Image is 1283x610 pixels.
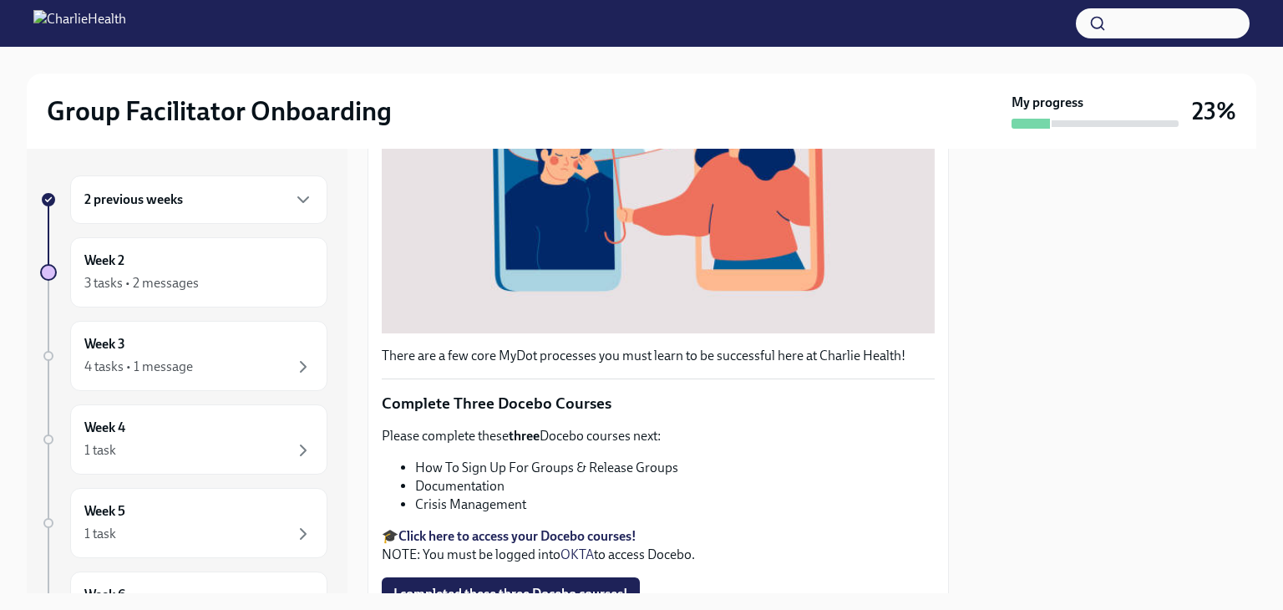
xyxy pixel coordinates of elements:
[84,191,183,209] h6: 2 previous weeks
[509,428,540,444] strong: three
[84,358,193,376] div: 4 tasks • 1 message
[84,252,124,270] h6: Week 2
[415,496,935,514] li: Crisis Management
[84,502,125,521] h6: Week 5
[84,586,125,604] h6: Week 6
[398,528,636,544] a: Click here to access your Docebo courses!
[415,459,935,477] li: How To Sign Up For Groups & Release Groups
[33,10,126,37] img: CharlieHealth
[382,347,935,365] p: There are a few core MyDot processes you must learn to be successful here at Charlie Health!
[84,274,199,292] div: 3 tasks • 2 messages
[393,586,628,602] span: I completed these three Docebo courses!
[415,477,935,496] li: Documentation
[1192,96,1236,126] h3: 23%
[40,237,327,308] a: Week 23 tasks • 2 messages
[84,335,125,353] h6: Week 3
[47,94,392,128] h2: Group Facilitator Onboarding
[1012,94,1083,112] strong: My progress
[382,527,935,564] p: 🎓 NOTE: You must be logged into to access Docebo.
[40,404,327,475] a: Week 41 task
[84,525,116,543] div: 1 task
[84,441,116,460] div: 1 task
[382,427,935,445] p: Please complete these Docebo courses next:
[84,419,125,437] h6: Week 4
[560,546,594,562] a: OKTA
[70,175,327,224] div: 2 previous weeks
[382,393,935,414] p: Complete Three Docebo Courses
[40,321,327,391] a: Week 34 tasks • 1 message
[40,488,327,558] a: Week 51 task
